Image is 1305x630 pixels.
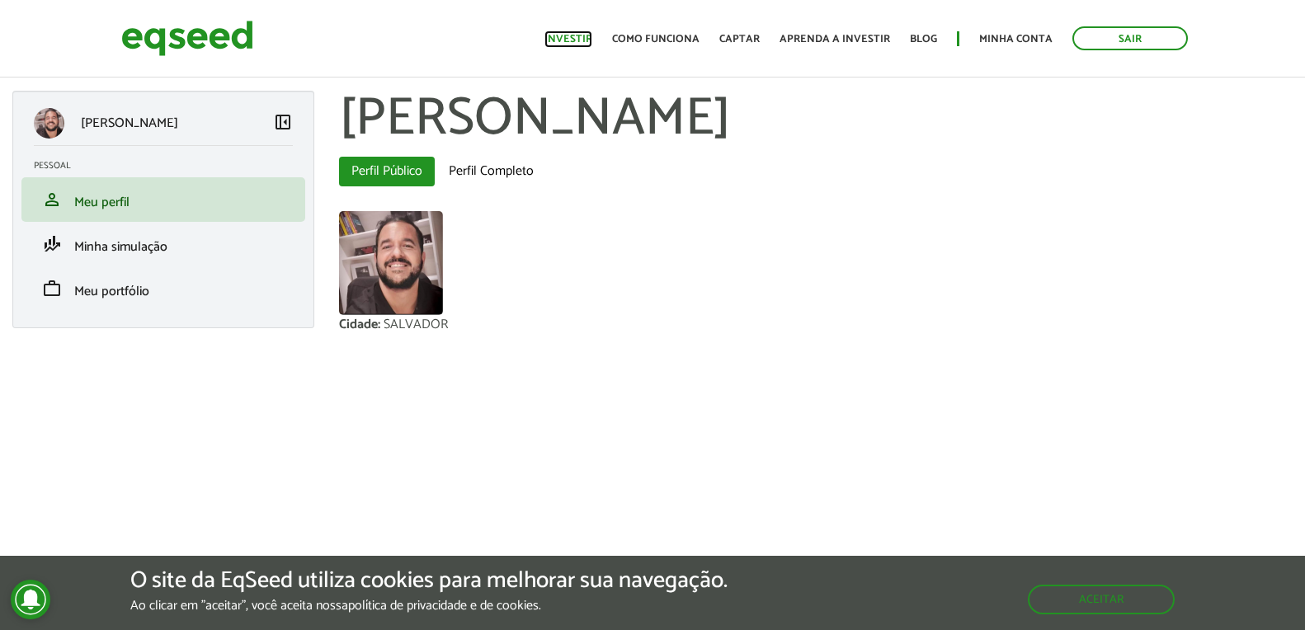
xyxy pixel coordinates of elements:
[612,34,700,45] a: Como funciona
[436,157,546,186] a: Perfil Completo
[42,190,62,209] span: person
[780,34,890,45] a: Aprenda a investir
[74,191,130,214] span: Meu perfil
[273,112,293,135] a: Colapsar menu
[979,34,1053,45] a: Minha conta
[1028,585,1175,614] button: Aceitar
[42,234,62,254] span: finance_mode
[1072,26,1188,50] a: Sair
[339,157,435,186] a: Perfil Público
[34,234,293,254] a: finance_modeMinha simulação
[74,236,167,258] span: Minha simulação
[130,598,728,614] p: Ao clicar em "aceitar", você aceita nossa .
[42,279,62,299] span: work
[21,222,305,266] li: Minha simulação
[348,599,539,613] a: política de privacidade e de cookies
[384,318,448,331] div: SALVADOR
[339,91,1293,148] h1: [PERSON_NAME]
[21,177,305,222] li: Meu perfil
[339,318,384,331] div: Cidade
[130,568,728,594] h5: O site da EqSeed utiliza cookies para melhorar sua navegação.
[339,211,443,315] a: Ver perfil do usuário.
[34,279,293,299] a: workMeu portfólio
[121,16,253,60] img: EqSeed
[74,280,149,303] span: Meu portfólio
[378,313,380,336] span: :
[719,34,760,45] a: Captar
[273,112,293,132] span: left_panel_close
[21,266,305,311] li: Meu portfólio
[339,211,443,315] img: Foto de Ala santos santana
[544,34,592,45] a: Investir
[34,161,305,171] h2: Pessoal
[34,190,293,209] a: personMeu perfil
[910,34,937,45] a: Blog
[81,115,178,131] p: [PERSON_NAME]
